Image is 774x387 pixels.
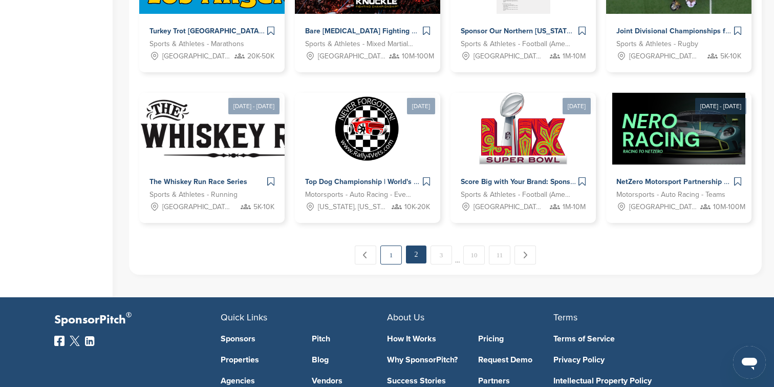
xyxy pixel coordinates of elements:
img: Sponsorpitch & [479,93,567,165]
a: 11 [489,246,510,264]
a: Why SponsorPitch? [387,356,463,364]
span: 10M-100M [713,201,745,213]
a: How It Works [387,335,463,343]
span: Motorsports - Auto Racing - Teams [616,189,725,200]
a: Pitch [312,335,388,343]
a: Properties [221,356,296,364]
span: 10K-20K [404,201,430,213]
a: Partners [478,377,554,385]
span: Sports & Athletes - Marathons [149,38,244,50]
div: [DATE] - [DATE] [695,98,746,114]
span: Bare [MEDICAL_DATA] Fighting Championship [305,27,459,35]
em: 2 [406,246,426,263]
a: ← Previous [355,246,376,264]
span: Top Dog Championship | World's Only Military Team Motorsports Competition [305,177,561,186]
a: Agencies [221,377,296,385]
span: [GEOGRAPHIC_DATA], [GEOGRAPHIC_DATA] [474,201,542,213]
span: [US_STATE], [US_STATE] [318,201,386,213]
a: 10 [463,246,485,264]
span: Sponsor Our Northern [US_STATE] 8-Man Indoor Football League [461,27,674,35]
a: Pricing [478,335,554,343]
a: [DATE] Sponsorpitch & Score Big with Your Brand: Sponsor the Ultimate Super Bowl Party Experience... [450,76,596,223]
span: 1M-10M [563,51,586,62]
span: The Whiskey Run Race Series [149,177,247,186]
img: Sponsorpitch & [139,93,332,165]
span: … [455,246,460,264]
span: [GEOGRAPHIC_DATA], [GEOGRAPHIC_DATA] [162,51,231,62]
a: 1 [380,246,402,264]
a: Terms of Service [553,335,704,343]
a: Request Demo [478,356,554,364]
img: Sponsorpitch & [328,93,408,165]
a: 3 [431,246,452,264]
iframe: Button to launch messaging window [733,346,766,379]
span: 1M-10M [563,201,586,213]
div: [DATE] [407,98,435,114]
div: [DATE] [563,98,591,114]
span: [GEOGRAPHIC_DATA], [GEOGRAPHIC_DATA] [629,51,698,62]
span: 10M-100M [402,51,434,62]
span: Sports & Athletes - Football (American) [461,189,570,200]
span: [GEOGRAPHIC_DATA], [GEOGRAPHIC_DATA], [GEOGRAPHIC_DATA], [GEOGRAPHIC_DATA] [162,201,231,213]
span: [GEOGRAPHIC_DATA], [GEOGRAPHIC_DATA] [629,201,698,213]
a: Privacy Policy [553,356,704,364]
span: 5K-10K [253,201,274,213]
span: ® [126,309,132,321]
span: Motorsports - Auto Racing - Events [305,189,415,200]
a: Vendors [312,377,388,385]
span: Sports & Athletes - Rugby [616,38,698,50]
span: Sports & Athletes - Mixed Martial Arts [305,38,415,50]
div: [DATE] - [DATE] [228,98,279,114]
span: 20K-50K [247,51,274,62]
a: Blog [312,356,388,364]
span: [GEOGRAPHIC_DATA], [GEOGRAPHIC_DATA], [GEOGRAPHIC_DATA], [GEOGRAPHIC_DATA], [GEOGRAPHIC_DATA], [G... [474,51,542,62]
span: Terms [553,312,577,323]
img: Facebook [54,336,64,346]
a: Intellectual Property Policy [553,377,704,385]
a: Success Stories [387,377,463,385]
span: [GEOGRAPHIC_DATA], [GEOGRAPHIC_DATA] [318,51,386,62]
span: Quick Links [221,312,267,323]
a: [DATE] - [DATE] Sponsorpitch & NetZero Motorsport Partnership Opportunity - 2025 Motorsports - Au... [606,76,751,223]
span: 5K-10K [720,51,741,62]
p: SponsorPitch [54,313,221,328]
span: Turkey Trot [GEOGRAPHIC_DATA] [149,27,261,35]
span: Sports & Athletes - Football (American) [461,38,570,50]
a: [DATE] - [DATE] Sponsorpitch & The Whiskey Run Race Series Sports & Athletes - Running [GEOGRAPHI... [139,76,285,223]
a: Sponsors [221,335,296,343]
a: [DATE] Sponsorpitch & Top Dog Championship | World's Only Military Team Motorsports Competition M... [295,76,440,223]
span: Sports & Athletes - Running [149,189,238,200]
img: Sponsorpitch & [612,93,745,165]
span: Score Big with Your Brand: Sponsor the Ultimate Super Bowl Party Experience [461,177,718,186]
span: About Us [387,312,424,323]
a: Next → [514,246,536,264]
img: Twitter [70,336,80,346]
